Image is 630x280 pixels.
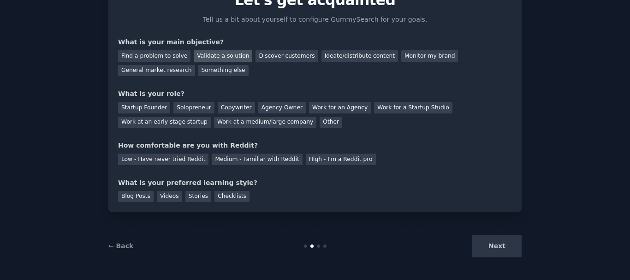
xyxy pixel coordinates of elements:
[185,191,211,203] div: Stories
[118,117,211,128] div: Work at an early stage startup
[214,117,316,128] div: Work at a medium/large company
[214,191,250,203] div: Checklists
[198,65,249,77] div: Something else
[401,50,458,62] div: Monitor my brand
[212,154,302,165] div: Medium - Familiar with Reddit
[306,154,376,165] div: High - I'm a Reddit pro
[118,102,170,113] div: Startup Founder
[320,117,342,128] div: Other
[199,15,431,24] p: Tell us a bit about yourself to configure GummySearch for your goals.
[173,102,214,113] div: Solopreneur
[108,242,133,250] a: ← Back
[309,102,371,113] div: Work for an Agency
[118,141,512,150] div: How comfortable are you with Reddit?
[258,102,306,113] div: Agency Owner
[118,65,195,77] div: General market research
[374,102,452,113] div: Work for a Startup Studio
[118,89,512,99] div: What is your role?
[118,178,512,188] div: What is your preferred learning style?
[321,50,398,62] div: Ideate/distribute content
[118,191,154,203] div: Blog Posts
[118,154,208,165] div: Low - Have never tried Reddit
[118,50,190,62] div: Find a problem to solve
[218,102,255,113] div: Copywriter
[118,37,512,47] div: What is your main objective?
[157,191,182,203] div: Videos
[194,50,252,62] div: Validate a solution
[256,50,318,62] div: Discover customers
